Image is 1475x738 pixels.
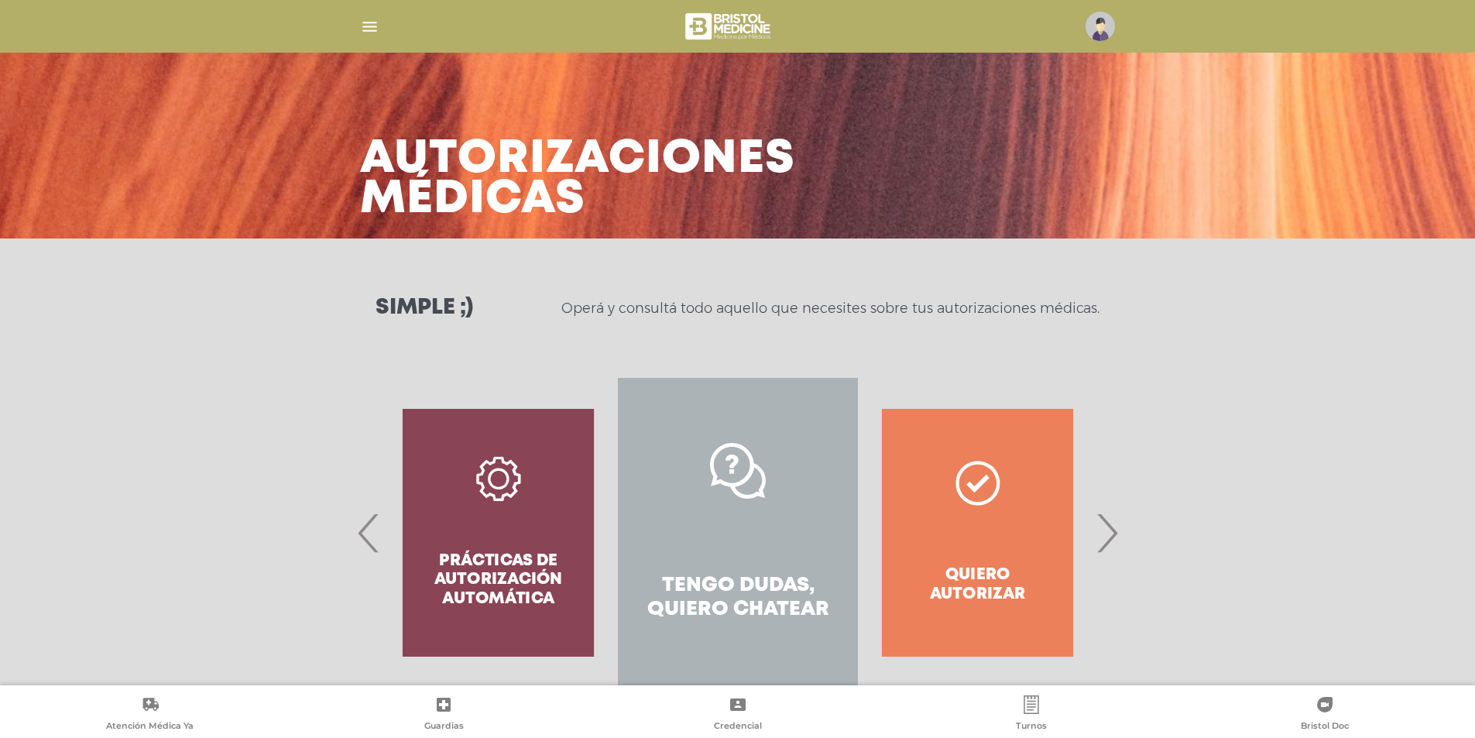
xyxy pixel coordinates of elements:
a: Bristol Doc [1178,695,1472,735]
span: Turnos [1016,720,1047,734]
img: profile-placeholder.svg [1086,12,1115,41]
span: Previous [354,491,384,575]
h4: Tengo dudas, quiero chatear [646,574,829,622]
span: Next [1092,491,1122,575]
span: Atención Médica Ya [106,720,194,734]
span: Bristol Doc [1301,720,1349,734]
h3: Autorizaciones médicas [360,139,795,220]
a: Atención Médica Ya [3,695,297,735]
span: Credencial [714,720,762,734]
img: bristol-medicine-blanco.png [683,8,775,45]
span: Guardias [424,720,464,734]
img: Cober_menu-lines-white.svg [360,17,379,36]
h3: Simple ;) [376,297,473,319]
a: Guardias [297,695,590,735]
a: Tengo dudas, quiero chatear [618,378,857,688]
a: Credencial [591,695,884,735]
p: Operá y consultá todo aquello que necesites sobre tus autorizaciones médicas. [561,299,1099,318]
a: Turnos [884,695,1178,735]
